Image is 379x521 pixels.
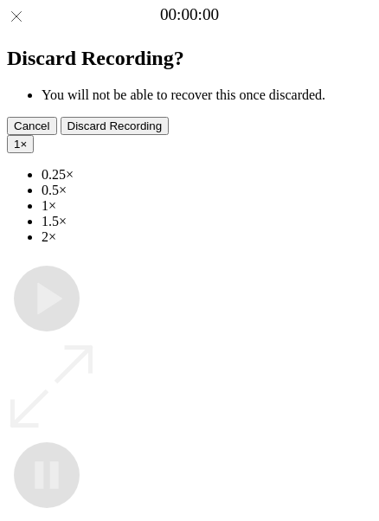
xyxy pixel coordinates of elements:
[42,183,372,198] li: 0.5×
[61,117,170,135] button: Discard Recording
[42,198,372,214] li: 1×
[42,214,372,229] li: 1.5×
[7,117,57,135] button: Cancel
[7,135,34,153] button: 1×
[160,5,219,24] a: 00:00:00
[14,138,20,151] span: 1
[7,47,372,70] h2: Discard Recording?
[42,229,372,245] li: 2×
[42,167,372,183] li: 0.25×
[42,87,372,103] li: You will not be able to recover this once discarded.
